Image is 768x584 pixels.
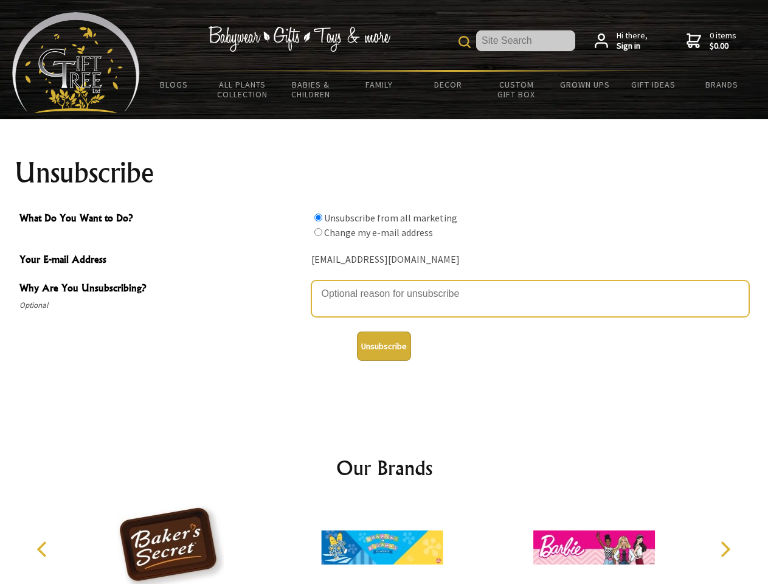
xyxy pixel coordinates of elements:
[617,30,648,52] span: Hi there,
[24,453,744,482] h2: Our Brands
[19,298,305,313] span: Optional
[140,72,209,97] a: BLOGS
[314,228,322,236] input: What Do You Want to Do?
[482,72,551,107] a: Custom Gift Box
[345,72,414,97] a: Family
[19,252,305,269] span: Your E-mail Address
[209,72,277,107] a: All Plants Collection
[357,332,411,361] button: Unsubscribe
[413,72,482,97] a: Decor
[19,210,305,228] span: What Do You Want to Do?
[324,212,457,224] label: Unsubscribe from all marketing
[277,72,345,107] a: Babies & Children
[619,72,688,97] a: Gift Ideas
[15,158,754,187] h1: Unsubscribe
[710,41,736,52] strong: $0.00
[311,280,749,317] textarea: Why Are You Unsubscribing?
[19,280,305,298] span: Why Are You Unsubscribing?
[208,26,390,52] img: Babywear - Gifts - Toys & more
[12,12,140,113] img: Babyware - Gifts - Toys and more...
[311,251,749,269] div: [EMAIL_ADDRESS][DOMAIN_NAME]
[617,41,648,52] strong: Sign in
[550,72,619,97] a: Grown Ups
[711,536,738,563] button: Next
[710,30,736,52] span: 0 items
[30,536,57,563] button: Previous
[687,30,736,52] a: 0 items$0.00
[476,30,575,51] input: Site Search
[314,214,322,221] input: What Do You Want to Do?
[324,226,433,238] label: Change my e-mail address
[688,72,756,97] a: Brands
[458,36,471,48] img: product search
[595,30,648,52] a: Hi there,Sign in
